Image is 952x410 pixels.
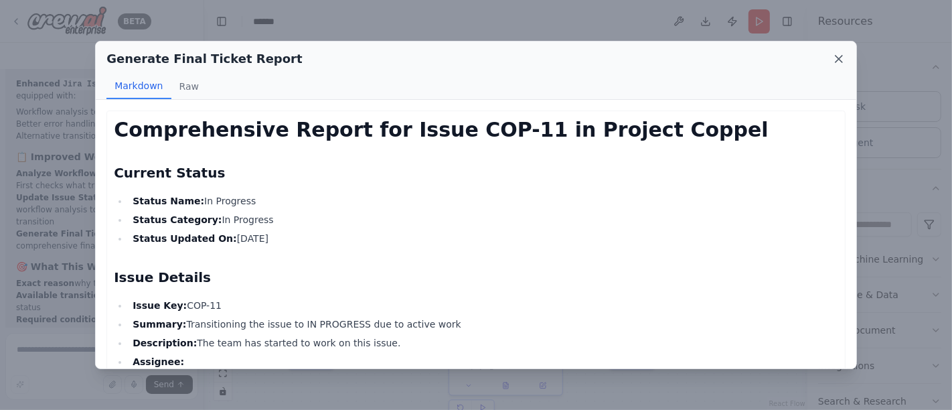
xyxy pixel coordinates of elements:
button: Markdown [106,74,171,99]
strong: Summary: [133,319,186,330]
h2: Generate Final Ticket Report [106,50,302,68]
strong: Description: [133,338,197,348]
strong: Status Updated On: [133,233,237,244]
strong: Assignee: [133,356,184,367]
li: Transitioning the issue to IN PROGRESS due to active work [129,316,838,332]
li: COP-11 [129,297,838,314]
button: Raw [171,74,207,99]
li: The team has started to work on this issue. [129,335,838,351]
strong: Issue Key: [133,300,187,311]
li: [DATE] [129,230,838,247]
strong: Status Category: [133,214,222,225]
h2: Current Status [114,163,838,182]
li: In Progress [129,212,838,228]
li: In Progress [129,193,838,209]
h2: Issue Details [114,268,838,287]
strong: Status Name: [133,196,204,206]
h1: Comprehensive Report for Issue COP-11 in Project Coppel [114,118,838,142]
